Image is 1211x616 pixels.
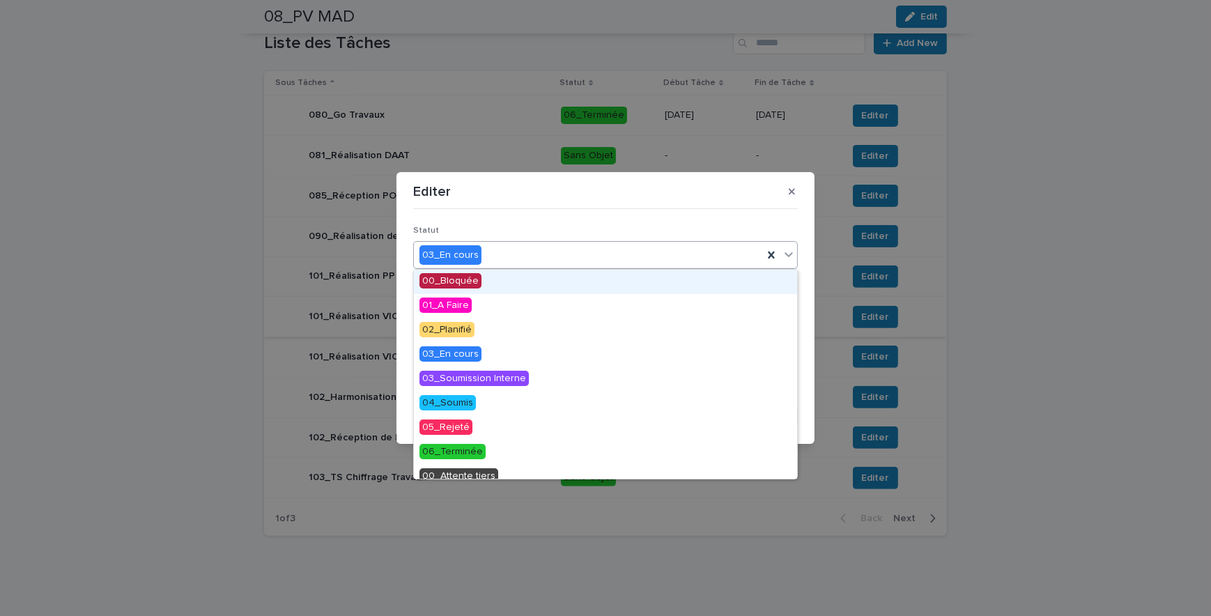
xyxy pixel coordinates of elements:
[414,318,797,343] div: 02_Planifié
[419,395,476,410] span: 04_Soumis
[419,245,481,265] div: 03_En cours
[414,343,797,367] div: 03_En cours
[414,392,797,416] div: 04_Soumis
[419,468,498,484] span: 00_Attente tiers
[414,270,797,294] div: 00_Bloquée
[419,322,475,337] span: 02_Planifié
[414,367,797,392] div: 03_Soumission Interne
[414,440,797,465] div: 06_Terminée
[414,416,797,440] div: 05_Rejeté
[419,298,472,313] span: 01_A Faire
[413,183,451,200] p: Editer
[414,294,797,318] div: 01_A Faire
[419,444,486,459] span: 06_Terminée
[419,371,529,386] span: 03_Soumission Interne
[413,226,439,235] span: Statut
[419,419,472,435] span: 05_Rejeté
[419,273,481,288] span: 00_Bloquée
[414,465,797,489] div: 00_Attente tiers
[419,346,481,362] span: 03_En cours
